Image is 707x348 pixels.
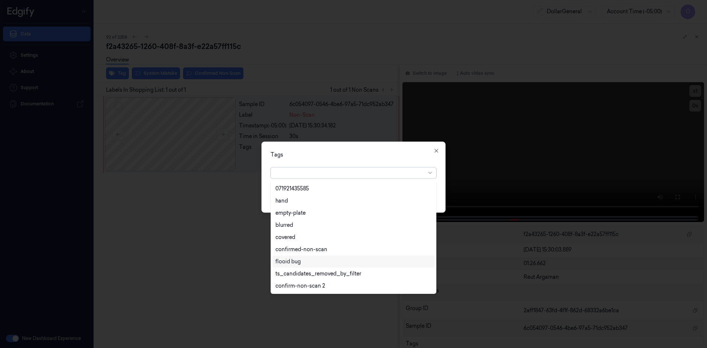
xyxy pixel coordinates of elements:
div: confirmed-non-scan [275,246,327,253]
div: blurred [275,221,293,229]
div: hand [275,197,288,205]
div: 071921435585 [275,185,309,193]
div: flooid bug [275,258,301,266]
div: empty-plate [275,209,306,217]
div: confirm-non-scan 2 [275,282,325,290]
div: ts_candidates_removed_by_filter [275,270,361,278]
div: Tags [271,151,436,158]
div: covered [275,233,295,241]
